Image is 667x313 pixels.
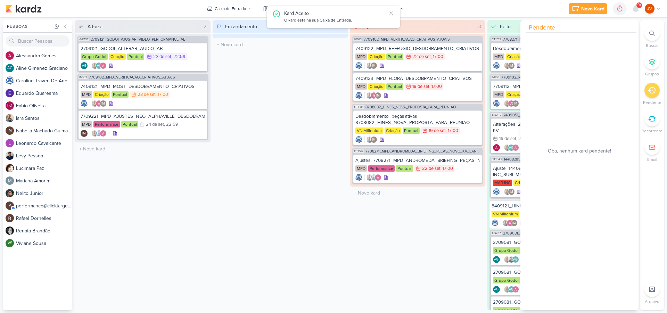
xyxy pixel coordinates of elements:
div: C a r o l i n e T r a v e n D e A n d r a d e [16,77,72,84]
img: Iara Santos [366,92,373,99]
div: 23 de set [138,92,156,97]
p: AG [97,64,101,68]
input: + Novo kard [76,144,209,154]
img: Rafael Dornelles [6,214,14,222]
p: AG [7,66,13,70]
div: 7709221_MPD_AJUSTES_NEO_ALPHAVILLE_DESDOBRAMENTO_DE_PEÇAS [81,113,205,120]
div: Desdobramento_7708271_MPD_ANDROMEDA_BRIEFING_PEÇAS_NOVO_KV_LANÇAMENTO [493,46,617,52]
div: MPD [355,53,367,60]
p: IM [372,138,376,142]
div: Aline Gimenez Graciano [508,144,515,151]
img: Caroline Traven De Andrade [96,130,102,137]
div: Novo Kard [581,5,604,13]
div: Isabella Machado Guimarães [508,188,515,195]
span: 7709102_MPD_VERIFICAÇÃO_CRIATIVOS_ATUAIS [89,75,175,79]
div: Criador(a): Caroline Traven De Andrade [493,188,500,195]
div: 2709081_GODOI_PEÇA_ESTATICA_INTEGRAÇÃO_AB_V4 [493,299,617,305]
p: AG [509,146,513,150]
img: Caroline Traven De Andrade [355,136,362,143]
div: MPD [493,91,504,98]
div: Grupo Godoi [493,277,520,283]
div: F a b i o O l i v e i r a [16,102,72,109]
div: Colaboradores: Iara Santos, Alessandra Gomes, Isabella Machado Guimarães [501,220,518,226]
div: Colaboradores: Iara Santos, Isabella Machado Guimarães [502,62,515,69]
span: +1 [519,257,523,262]
div: Performance [368,165,395,172]
div: Colaboradores: Iara Santos, Isabella Machado Guimarães [502,188,515,195]
div: M a r i a n a A m o r i m [16,177,72,184]
p: p [9,204,11,208]
div: Colaboradores: Iara Santos, Alessandra Gomes, Isabella Machado Guimarães [502,100,519,107]
p: AG [513,258,518,262]
div: R e n a t a B r a n d ã o [16,227,72,234]
div: N e l i t o J u n i o r [16,190,72,197]
div: Isabella Machado Guimarães [370,136,377,143]
div: Performance [93,121,120,127]
div: Criador(a): Caroline Traven De Andrade [355,136,362,143]
div: Colaboradores: Iara Santos, Alessandra Gomes, Isabella Machado Guimarães [364,92,381,99]
img: Iara Santos [6,114,14,122]
img: Caroline Traven De Andrade [355,174,362,181]
p: FO [7,104,12,108]
img: Iara Santos [91,130,98,137]
p: Pendente [643,99,661,106]
img: Alessandra Gomes [493,144,500,151]
div: Criação [368,83,385,90]
div: , 22:59 [171,55,186,59]
div: 18 de set [412,84,429,89]
span: IM163 [491,75,500,79]
span: CT1512 [491,38,502,41]
span: AG202 [491,113,502,117]
span: CT1512 [353,149,364,153]
div: VN Millenium [492,211,519,217]
p: IM [512,222,516,225]
p: AG [82,64,87,68]
p: Grupos [645,71,659,77]
div: 23 de set [153,55,171,59]
div: MPD [355,83,367,90]
div: 22 de set [422,166,440,171]
img: Alessandra Gomes [6,51,14,60]
div: Criador(a): Aline Gimenez Graciano [81,62,88,69]
img: Caroline Traven De Andrade [492,220,499,226]
p: IM [8,129,12,133]
div: L e o n a r d o C a v a l c a n t e [16,140,72,147]
div: A l i n e G i m e n e z G r a c i a n o [16,65,72,72]
span: +1 [107,131,110,136]
div: Colaboradores: Iara Santos, Isabella Machado Guimarães [364,136,377,143]
div: Aline Gimenez Graciano [493,256,500,263]
div: MPD [81,121,92,127]
img: Mariana Amorim [6,176,14,185]
div: Pontual [396,165,413,172]
img: Eduardo Quaresma [6,89,14,97]
p: IM [510,190,513,194]
div: V i v i a n e S o u s a [16,240,72,247]
div: 2 [201,23,209,30]
div: Aline Gimenez Graciano [6,64,14,72]
div: 3 [476,23,484,30]
img: Iara Santos [91,100,98,107]
div: E d u a r d o Q u a r e s m a [16,90,72,97]
button: Novo Kard [569,3,607,14]
div: 7409123_MPD_FLORÁ_DESDOBRAMENTO_CRIATIVOS [355,75,480,82]
p: JV [647,6,652,12]
span: CT1543 [491,157,502,161]
p: IM [510,64,513,68]
div: Criador(a): Caroline Traven De Andrade [81,100,88,107]
div: , 17:00 [431,55,443,59]
p: VS [8,241,12,245]
span: 7708271_MPD_ANDROMEDA_BRIEFING_PEÇAS_NOVO_KV_LANÇAMENTO [503,38,619,41]
div: Isabella Machado Guimarães [512,100,519,107]
div: Isabella Machado Guimarães [6,126,14,135]
div: Criador(a): Aline Gimenez Graciano [493,286,500,293]
div: MPD [493,53,504,60]
div: O kard está na sua Caixa de Entrada. [284,17,386,24]
span: 9+ [637,2,641,8]
div: Criação [385,127,401,134]
div: Aline Gimenez Graciano [512,256,519,263]
img: Alessandra Gomes [507,220,513,226]
div: Colaboradores: Iara Santos, Aline Gimenez Graciano, Alessandra Gomes [502,144,519,151]
img: Alessandra Gomes [370,92,377,99]
div: Colaboradores: Iara Santos, Aline Gimenez Graciano, Alessandra Gomes [502,286,519,293]
div: Grupo Godoi [493,247,520,254]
